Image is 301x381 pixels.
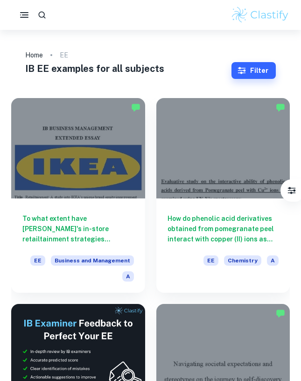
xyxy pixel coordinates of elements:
[231,6,290,24] img: Clastify logo
[22,213,134,244] h6: To what extent have [PERSON_NAME]'s in-store retailtainment strategies contributed to enhancing b...
[25,49,43,62] a: Home
[11,98,145,293] a: To what extent have [PERSON_NAME]'s in-store retailtainment strategies contributed to enhancing b...
[51,255,134,266] span: Business and Management
[224,255,261,266] span: Chemistry
[156,98,290,293] a: How do phenolic acid derivatives obtained from pomegranate peel interact with copper (II) ions as...
[122,271,134,282] span: A
[25,62,231,76] h1: IB EE examples for all subjects
[282,181,301,200] button: Filter
[231,62,276,79] button: Filter
[203,255,218,266] span: EE
[30,255,45,266] span: EE
[276,103,285,112] img: Marked
[276,309,285,318] img: Marked
[267,255,279,266] span: A
[131,103,140,112] img: Marked
[168,213,279,244] h6: How do phenolic acid derivatives obtained from pomegranate peel interact with copper (II) ions as...
[60,50,68,60] p: EE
